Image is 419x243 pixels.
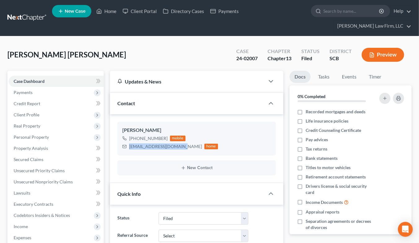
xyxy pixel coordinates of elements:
span: Income Documents [306,199,343,205]
span: Drivers license & social security card [306,183,376,196]
span: Real Property [14,123,40,128]
span: Recorded mortgages and deeds [306,109,365,115]
a: Tasks [313,71,334,83]
a: Timer [364,71,386,83]
div: Open Intercom Messenger [398,222,413,237]
span: Secured Claims [14,157,43,162]
a: [PERSON_NAME] Law Firm, LLC [334,20,411,32]
span: Client Profile [14,112,39,117]
span: Payments [14,90,33,95]
a: Docs [290,71,311,83]
span: [PERSON_NAME] [PERSON_NAME] [7,50,126,59]
span: Appraisal reports [306,209,339,215]
span: Credit Report [14,101,40,106]
span: Titles to motor vehicles [306,164,351,171]
span: New Case [65,9,85,14]
a: Directory Cases [160,6,207,17]
a: Property Analysis [9,143,104,154]
a: Unsecured Priority Claims [9,165,104,176]
span: Pay advices [306,137,328,143]
span: Property Analysis [14,146,48,151]
span: Unsecured Priority Claims [14,168,65,173]
span: Income [14,224,28,229]
label: Status [114,212,155,225]
button: New Contact [122,165,271,170]
div: home [204,144,218,149]
div: mobile [170,136,185,141]
a: Executory Contracts [9,199,104,210]
div: [EMAIL_ADDRESS][DOMAIN_NAME] [129,143,202,150]
span: Codebtors Insiders & Notices [14,213,70,218]
div: Chapter [268,48,291,55]
strong: 0% Completed [298,94,325,99]
div: Filed [301,55,320,62]
a: Secured Claims [9,154,104,165]
label: Referral Source [114,230,155,242]
span: Executory Contracts [14,201,53,207]
div: [PHONE_NUMBER] [129,135,168,142]
a: Client Portal [120,6,160,17]
div: SCB [330,55,352,62]
span: Separation agreements or decrees of divorces [306,218,376,231]
button: Preview [362,48,404,62]
span: Expenses [14,235,31,240]
div: District [330,48,352,55]
span: Quick Info [117,191,141,197]
a: Home [93,6,120,17]
span: Tax returns [306,146,327,152]
a: Case Dashboard [9,76,104,87]
span: Contact [117,100,135,106]
span: Life insurance policies [306,118,348,124]
span: Unsecured Nonpriority Claims [14,179,73,184]
span: Lawsuits [14,190,30,196]
a: Help [391,6,411,17]
div: 24-02007 [236,55,258,62]
a: Events [337,71,361,83]
span: 13 [286,55,291,61]
span: Bank statements [306,155,338,161]
input: Search by name... [323,5,380,17]
span: Case Dashboard [14,79,45,84]
span: Retirement account statements [306,174,366,180]
a: Credit Report [9,98,104,109]
a: Lawsuits [9,187,104,199]
div: Case [236,48,258,55]
span: Personal Property [14,134,49,140]
a: Unsecured Nonpriority Claims [9,176,104,187]
span: Credit Counseling Certificate [306,127,361,133]
div: Updates & News [117,78,257,85]
div: Status [301,48,320,55]
a: Payments [207,6,242,17]
div: Chapter [268,55,291,62]
div: [PERSON_NAME] [122,127,271,134]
